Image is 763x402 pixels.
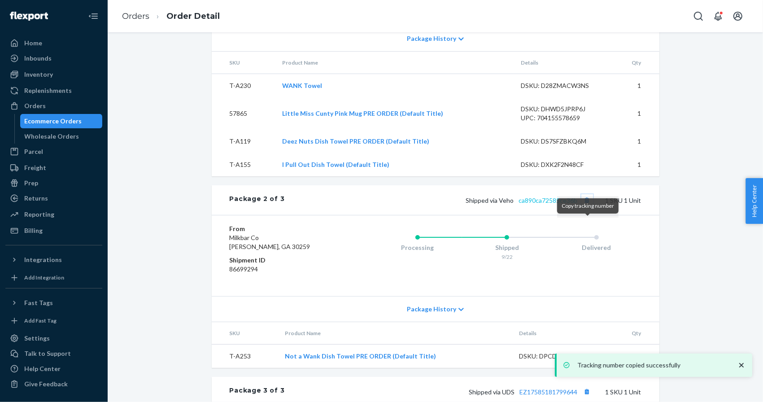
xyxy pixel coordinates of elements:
span: Shipped via Veho [466,197,593,204]
svg: close toast [737,361,746,370]
button: Copy tracking number [581,386,593,398]
div: UPC: 704155578659 [521,114,605,122]
div: Orders [24,101,46,110]
th: Details [514,52,612,74]
td: T-A253 [212,345,278,368]
td: T-A155 [212,153,275,176]
td: 1 [610,345,659,368]
div: Add Fast Tag [24,317,57,324]
th: Qty [610,322,659,345]
a: Order Detail [166,11,220,21]
div: Give Feedback [24,380,68,389]
span: Package History [407,305,456,314]
a: Returns [5,191,102,205]
dt: Shipment ID [230,256,337,265]
td: 1 [612,97,659,130]
a: Little Miss Cunty Pink Mug PRE ORDER (Default Title) [282,109,443,117]
div: Add Integration [24,274,64,281]
a: Talk to Support [5,346,102,361]
img: Flexport logo [10,12,48,21]
th: Details [512,322,610,345]
button: Integrations [5,253,102,267]
td: 1 [612,130,659,153]
div: Home [24,39,42,48]
a: ca890ca72585ce36b [519,197,578,204]
div: Ecommerce Orders [25,117,82,126]
div: Fast Tags [24,298,53,307]
td: 1 [612,74,659,98]
a: Deez Nuts Dish Towel PRE ORDER (Default Title) [282,137,429,145]
a: Parcel [5,144,102,159]
div: Talk to Support [24,349,71,358]
a: WANK Towel [282,82,322,89]
td: 1 [612,153,659,176]
div: Processing [373,243,462,252]
a: Add Fast Tag [5,314,102,328]
div: Freight [24,163,46,172]
th: SKU [212,52,275,74]
div: Help Center [24,364,61,373]
a: Orders [5,99,102,113]
div: 1 SKU 1 Unit [284,386,641,398]
button: Give Feedback [5,377,102,391]
th: Qty [612,52,659,74]
a: Help Center [5,362,102,376]
span: Copy tracking number [562,202,614,209]
td: 57865 [212,97,275,130]
div: Settings [24,334,50,343]
span: Milkbar Co [PERSON_NAME], GA 30259 [230,234,310,250]
button: Open notifications [709,7,727,25]
div: DSKU: DPCDEVVNE43 [519,352,603,361]
div: Package 3 of 3 [230,386,285,398]
button: Fast Tags [5,296,102,310]
div: 9/22 [462,253,552,261]
div: Inbounds [24,54,52,63]
a: Not a Wank Dish Towel PRE ORDER (Default Title) [285,352,436,360]
div: DSKU: D28ZMACW3NS [521,81,605,90]
button: Help Center [746,178,763,224]
a: Home [5,36,102,50]
button: Close Navigation [84,7,102,25]
span: Shipped via UDS [469,388,593,396]
td: T-A119 [212,130,275,153]
div: Inventory [24,70,53,79]
button: Copy tracking number [581,194,593,206]
a: Freight [5,161,102,175]
div: DSKU: DS7SFZBKQ6M [521,137,605,146]
a: Settings [5,331,102,345]
div: Integrations [24,255,62,264]
a: Prep [5,176,102,190]
dt: From [230,224,337,233]
div: 1 SKU 1 Unit [284,194,641,206]
button: Open Search Box [689,7,707,25]
th: SKU [212,322,278,345]
a: Inbounds [5,51,102,66]
a: Orders [122,11,149,21]
div: Wholesale Orders [25,132,79,141]
div: Reporting [24,210,54,219]
a: Replenishments [5,83,102,98]
div: Billing [24,226,43,235]
a: Billing [5,223,102,238]
td: T-A230 [212,74,275,98]
th: Product Name [278,322,512,345]
div: Prep [24,179,38,188]
div: Delivered [552,243,641,252]
div: Parcel [24,147,43,156]
dd: 86699294 [230,265,337,274]
a: I Pull Out Dish Towel (Default Title) [282,161,389,168]
div: DSKU: DXK2F2N48CF [521,160,605,169]
div: Returns [24,194,48,203]
th: Product Name [275,52,514,74]
a: Ecommerce Orders [20,114,103,128]
a: Wholesale Orders [20,129,103,144]
a: Add Integration [5,271,102,284]
div: DSKU: DHWD5JPRP6J [521,105,605,114]
a: Reporting [5,207,102,222]
div: Package 2 of 3 [230,194,285,206]
ol: breadcrumbs [115,3,227,30]
button: Open account menu [729,7,747,25]
a: EZ17585181799644 [520,388,578,396]
p: Tracking number copied successfully [577,361,728,370]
